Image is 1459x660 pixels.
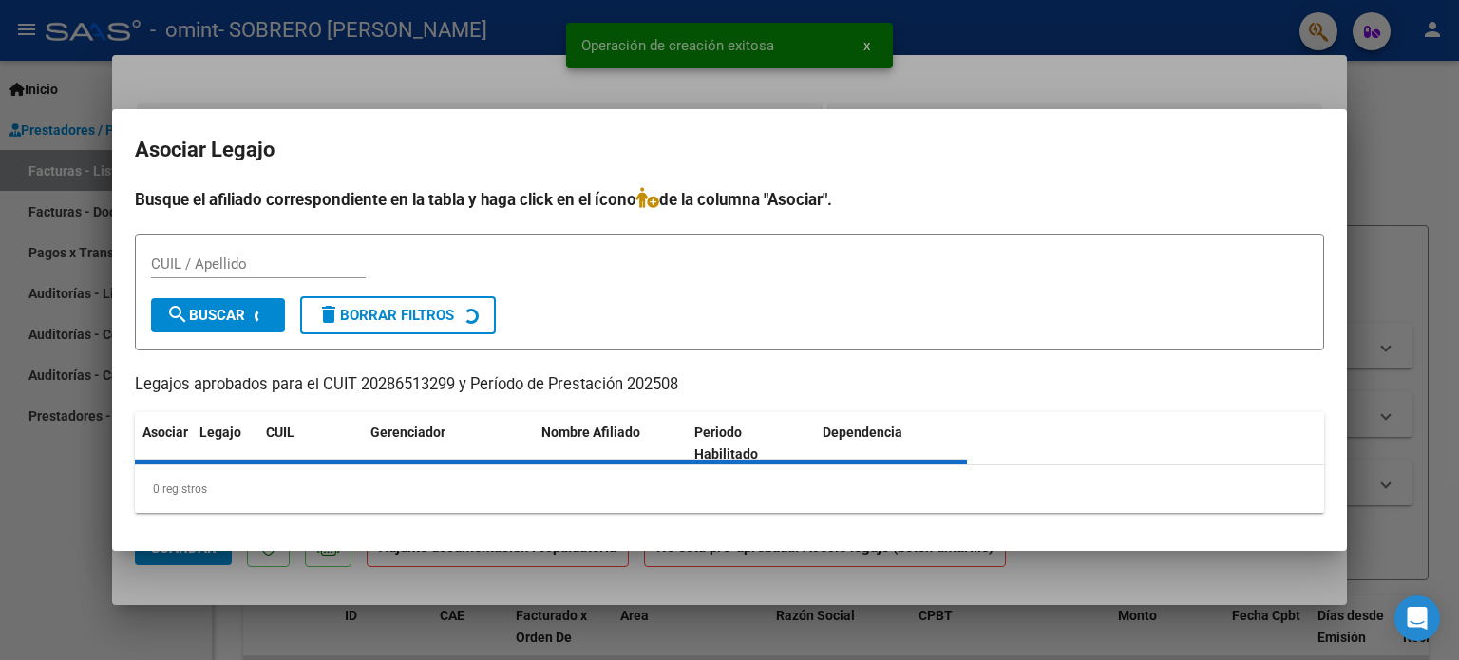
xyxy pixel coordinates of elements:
span: Gerenciador [370,424,445,440]
span: Borrar Filtros [317,307,454,324]
datatable-header-cell: Periodo Habilitado [687,412,815,475]
datatable-header-cell: CUIL [258,412,363,475]
span: Asociar [142,424,188,440]
span: Buscar [166,307,245,324]
mat-icon: search [166,303,189,326]
h4: Busque el afiliado correspondiente en la tabla y haga click en el ícono de la columna "Asociar". [135,187,1324,212]
span: Dependencia [823,424,902,440]
button: Borrar Filtros [300,296,496,334]
datatable-header-cell: Asociar [135,412,192,475]
div: 0 registros [135,465,1324,513]
span: Nombre Afiliado [541,424,640,440]
mat-icon: delete [317,303,340,326]
p: Legajos aprobados para el CUIT 20286513299 y Período de Prestación 202508 [135,373,1324,397]
span: Periodo Habilitado [694,424,758,462]
div: Open Intercom Messenger [1394,595,1440,641]
datatable-header-cell: Legajo [192,412,258,475]
datatable-header-cell: Gerenciador [363,412,534,475]
span: CUIL [266,424,294,440]
datatable-header-cell: Nombre Afiliado [534,412,687,475]
datatable-header-cell: Dependencia [815,412,968,475]
button: Buscar [151,298,285,332]
h2: Asociar Legajo [135,132,1324,168]
span: Legajo [199,424,241,440]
